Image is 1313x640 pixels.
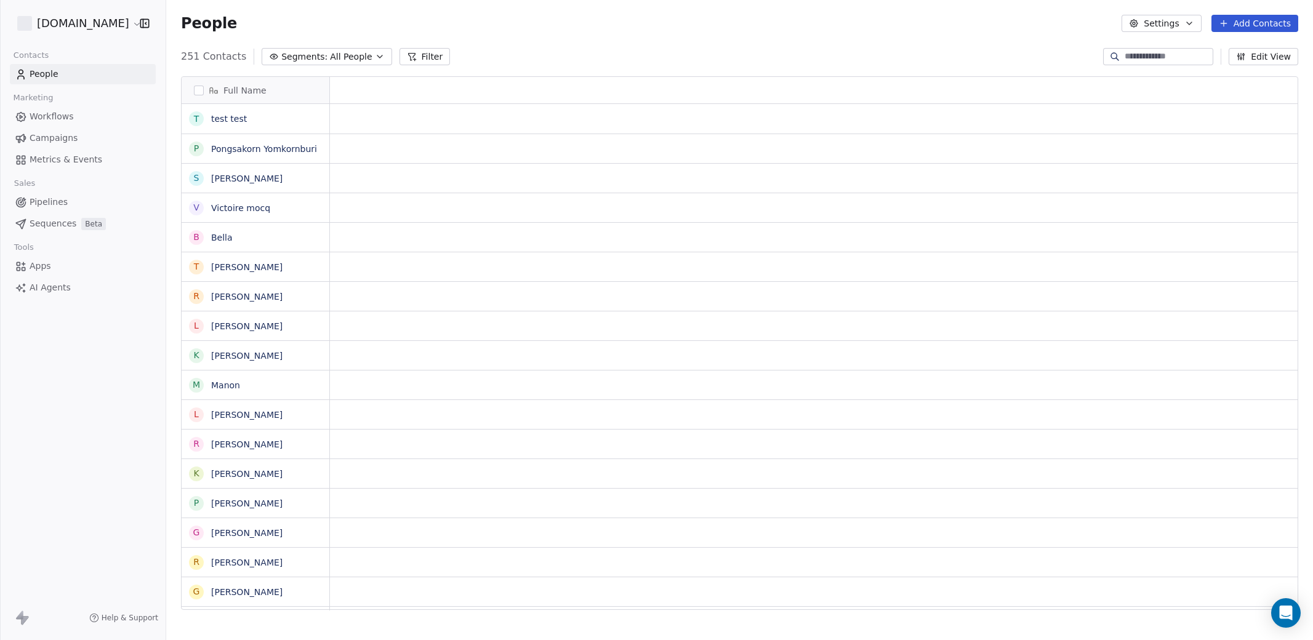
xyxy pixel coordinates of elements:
span: [DOMAIN_NAME] [37,15,129,31]
div: P [194,142,199,155]
a: Metrics & Events [10,150,156,170]
span: AI Agents [30,281,71,294]
div: L [194,319,199,332]
div: G [193,585,200,598]
a: [PERSON_NAME] [211,351,283,361]
span: Contacts [8,46,54,65]
div: S [194,172,199,185]
a: [PERSON_NAME] [211,262,283,272]
div: t [194,113,199,126]
a: [PERSON_NAME] [211,498,283,508]
div: Open Intercom Messenger [1271,598,1301,628]
span: Full Name [223,84,267,97]
span: Apps [30,260,51,273]
a: [PERSON_NAME] [211,292,283,302]
a: [PERSON_NAME] [211,528,283,538]
span: Help & Support [102,613,158,623]
div: P [194,497,199,510]
button: Settings [1122,15,1201,32]
a: Help & Support [89,613,158,623]
span: Marketing [8,89,58,107]
span: Sales [9,174,41,193]
a: AI Agents [10,278,156,298]
div: B [193,231,199,244]
div: L [194,408,199,421]
span: Tools [9,238,39,257]
span: People [181,14,237,33]
span: All People [330,50,372,63]
a: test test [211,114,247,124]
span: Beta [81,218,106,230]
div: grid [182,104,330,610]
div: Full Name [182,77,329,103]
div: R [193,290,199,303]
div: T [194,260,199,273]
a: Bella [211,233,233,242]
div: M [193,378,200,391]
a: [PERSON_NAME] [211,174,283,183]
span: Campaigns [30,132,78,145]
a: Pongsakorn Yomkornburi [211,144,317,154]
a: [PERSON_NAME] [211,321,283,331]
a: Workflows [10,106,156,127]
a: Apps [10,256,156,276]
span: Sequences [30,217,76,230]
div: K [193,349,199,362]
button: Edit View [1229,48,1298,65]
a: [PERSON_NAME] [211,410,283,420]
div: G [193,526,200,539]
a: People [10,64,156,84]
span: 251 Contacts [181,49,246,64]
a: Pipelines [10,192,156,212]
a: SequencesBeta [10,214,156,234]
button: [DOMAIN_NAME] [15,13,131,34]
div: r [193,438,199,450]
div: V [193,201,199,214]
span: Pipelines [30,196,68,209]
button: Add Contacts [1211,15,1298,32]
a: [PERSON_NAME] [211,469,283,479]
div: R [193,556,199,569]
span: Metrics & Events [30,153,102,166]
a: [PERSON_NAME] [211,587,283,597]
button: Filter [400,48,451,65]
span: Workflows [30,110,74,123]
a: Manon [211,380,240,390]
a: Campaigns [10,128,156,148]
a: Victoire mocq [211,203,270,213]
span: Segments: [281,50,327,63]
a: [PERSON_NAME] [211,558,283,567]
a: [PERSON_NAME] [211,439,283,449]
span: People [30,68,58,81]
div: K [193,467,199,480]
